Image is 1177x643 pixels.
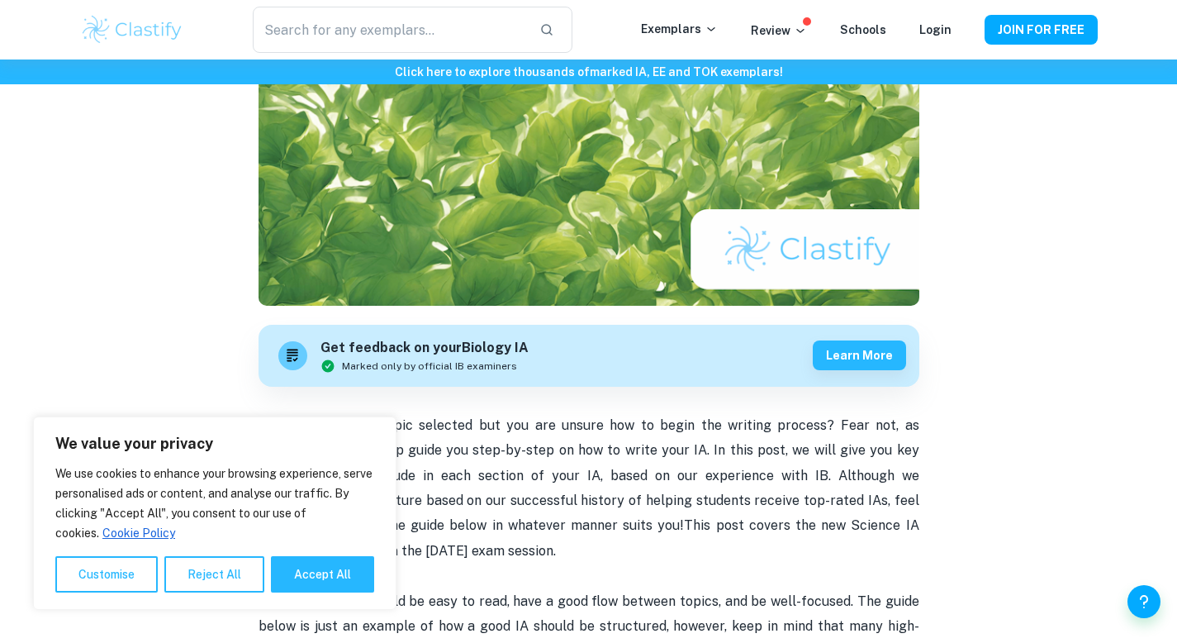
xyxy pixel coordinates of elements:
a: Get feedback on yourBiology IAMarked only by official IB examinersLearn more [259,325,919,387]
p: We use cookies to enhance your browsing experience, serve personalised ads or content, and analys... [55,464,374,543]
p: Is your biology IA topic selected but you are unsure how to begin the writing process? Fear not, ... [259,413,919,564]
img: Clastify logo [80,13,185,46]
p: Review [751,21,807,40]
button: Reject All [164,556,264,593]
a: Schools [840,23,886,36]
h6: Get feedback on your Biology IA [320,338,529,359]
div: We value your privacy [33,417,396,610]
a: Cookie Policy [102,526,176,541]
button: Customise [55,556,158,593]
a: Login [919,23,952,36]
span: Marked only by official IB examiners [342,359,517,374]
button: Help and Feedback [1127,585,1160,618]
p: Exemplars [641,20,718,38]
p: We value your privacy [55,434,374,454]
button: Accept All [271,556,374,593]
button: JOIN FOR FREE [985,15,1098,45]
h6: Click here to explore thousands of marked IA, EE and TOK exemplars ! [3,63,1174,81]
button: Learn more [813,341,906,370]
input: Search for any exemplars... [253,7,525,53]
